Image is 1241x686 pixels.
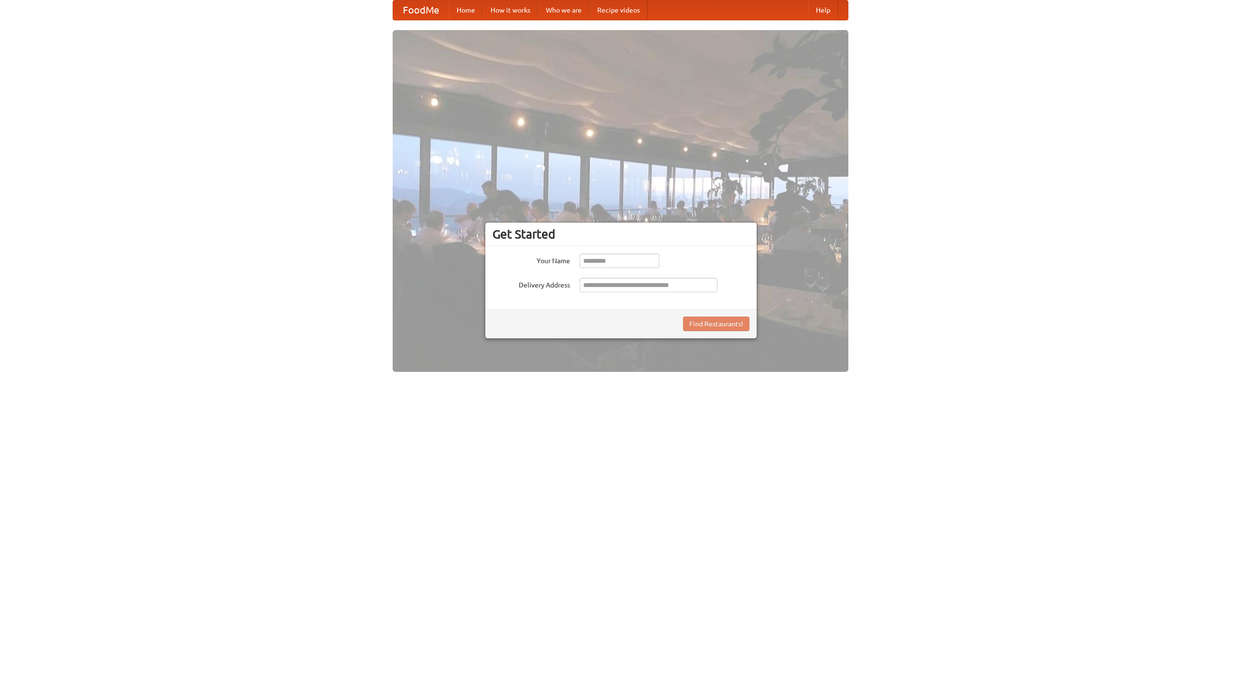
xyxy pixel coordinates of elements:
label: Delivery Address [493,278,570,290]
a: Recipe videos [589,0,648,20]
a: Help [808,0,838,20]
a: Who we are [538,0,589,20]
h3: Get Started [493,227,749,241]
a: How it works [483,0,538,20]
label: Your Name [493,254,570,266]
button: Find Restaurants! [683,317,749,331]
a: FoodMe [393,0,449,20]
a: Home [449,0,483,20]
